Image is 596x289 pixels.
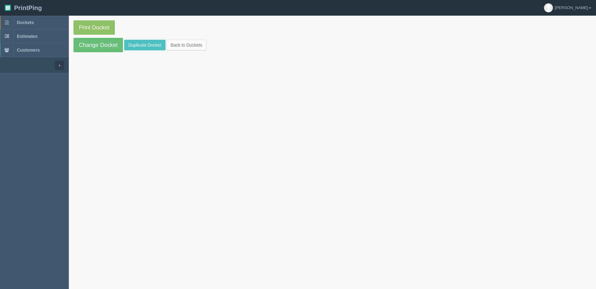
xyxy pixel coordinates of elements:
a: Back to Dockets [166,40,206,50]
img: avatar_default-7531ab5dedf162e01f1e0bb0964e6a185e93c5c22dfe317fb01d7f8cd2b1632c.jpg [544,3,553,12]
a: Change Docket [74,38,123,52]
a: Duplicate Docket [124,40,166,50]
a: Print Docket [74,20,115,35]
img: logo-3e63b451c926e2ac314895c53de4908e5d424f24456219fb08d385ab2e579770.png [5,5,11,11]
span: Customers [17,48,40,53]
span: Estimates [17,34,38,39]
span: Dockets [17,20,34,25]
